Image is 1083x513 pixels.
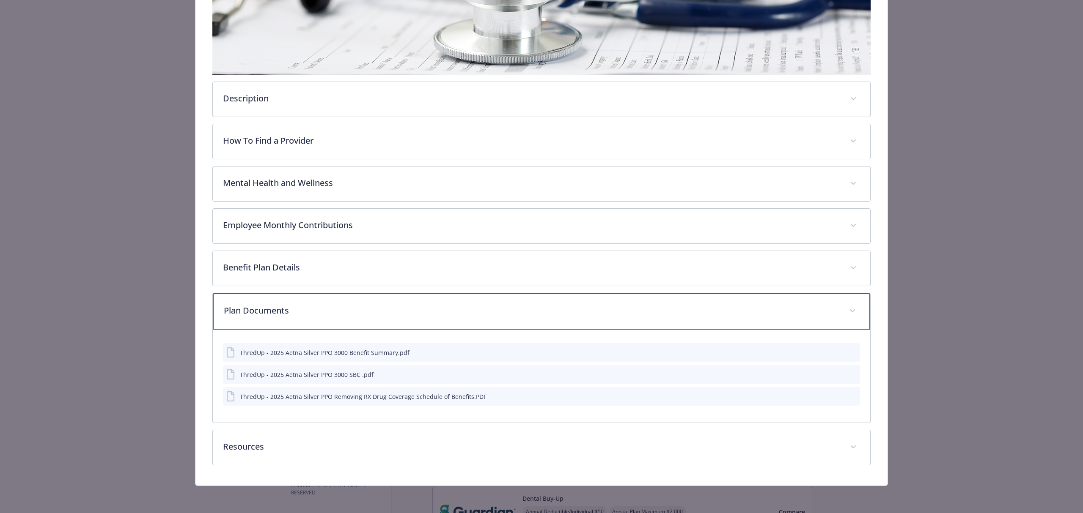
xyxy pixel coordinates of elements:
[213,293,870,330] div: Plan Documents
[223,440,840,453] p: Resources
[223,261,840,274] p: Benefit Plan Details
[213,330,870,423] div: Plan Documents
[849,392,857,401] button: preview file
[223,219,840,232] p: Employee Monthly Contributions
[213,209,870,243] div: Employee Monthly Contributions
[240,348,410,357] div: ThredUp - 2025 Aetna Silver PPO 3000 Benefit Summary.pdf
[224,304,839,317] p: Plan Documents
[223,134,840,147] p: How To Find a Provider
[213,124,870,159] div: How To Find a Provider
[849,370,857,379] button: preview file
[213,166,870,201] div: Mental Health and Wellness
[223,177,840,189] p: Mental Health and Wellness
[836,392,842,401] button: download file
[849,348,857,357] button: preview file
[836,370,842,379] button: download file
[213,251,870,286] div: Benefit Plan Details
[240,370,374,379] div: ThredUp - 2025 Aetna Silver PPO 3000 SBC .pdf
[223,92,840,105] p: Description
[836,348,842,357] button: download file
[213,82,870,117] div: Description
[240,392,487,401] div: ThredUp - 2025 Aetna Silver PPO Removing RX Drug Coverage Schedule of Benefits.PDF
[213,430,870,465] div: Resources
